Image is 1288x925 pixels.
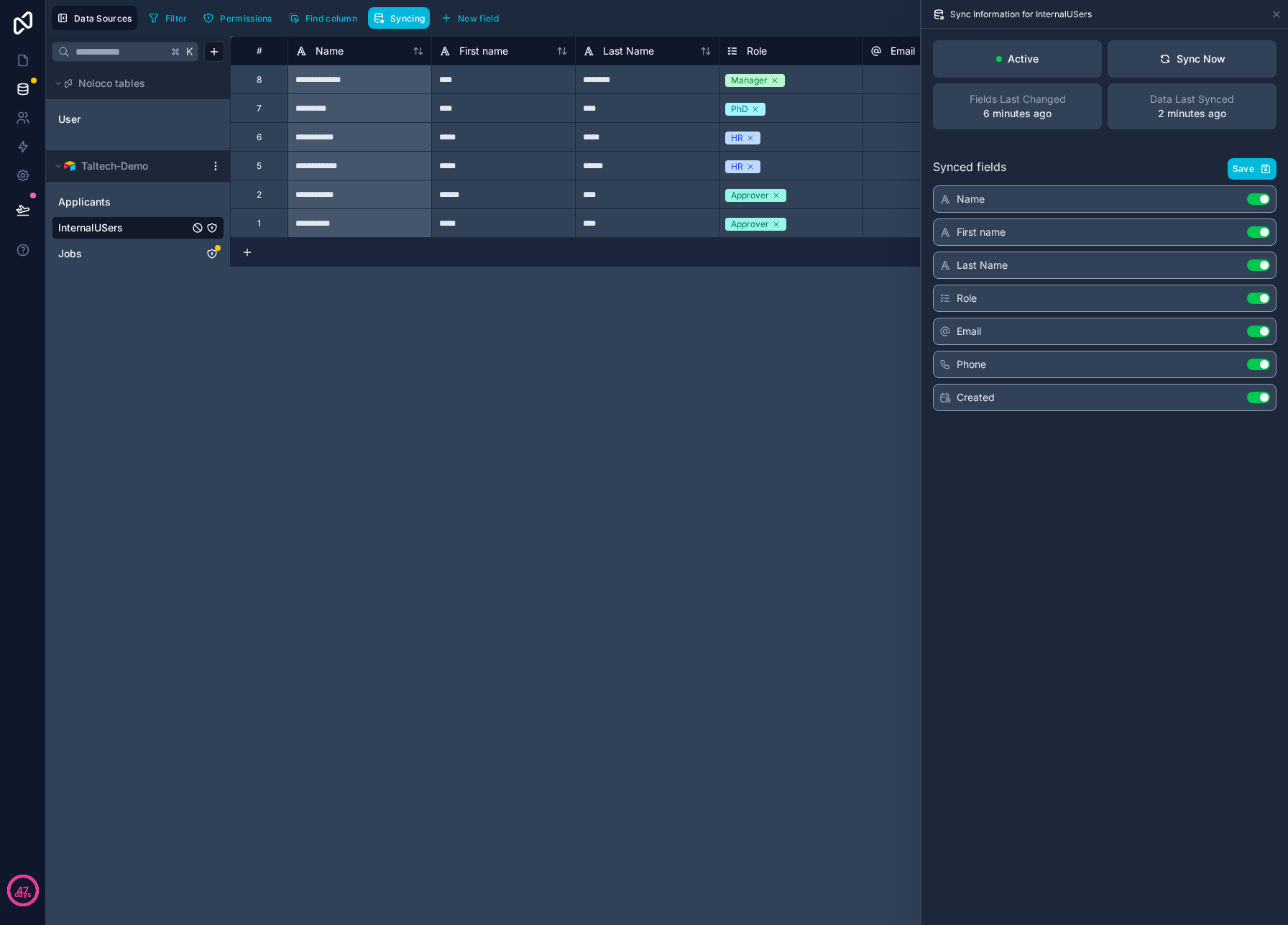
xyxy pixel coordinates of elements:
span: Role [957,291,977,305]
a: InternalUSers [58,221,189,235]
button: Save [1228,158,1276,180]
div: Sync Now [1159,52,1225,66]
div: Approver [731,189,769,202]
div: # [241,45,277,56]
span: Last Name [957,258,1008,272]
p: 47 [17,883,29,898]
span: Phone [957,357,986,372]
span: Noloco tables [78,76,145,91]
a: Jobs [58,247,189,261]
span: Applicants [58,195,111,209]
span: Created [957,390,995,405]
p: Active [1008,52,1039,66]
a: User [58,112,175,126]
span: New field [458,13,499,24]
div: InternalUSers [52,216,224,239]
div: 8 [257,74,262,86]
p: 2 minutes ago [1158,106,1226,121]
span: Data Last Synced [1150,92,1234,106]
span: Name [316,44,344,58]
p: 6 minutes ago [983,106,1052,121]
div: 2 [257,189,262,201]
span: Permissions [220,13,272,24]
div: Approver [731,218,769,231]
div: HR [731,160,743,173]
span: Data Sources [74,13,132,24]
div: 7 [257,103,262,114]
a: Syncing [368,7,436,29]
div: PhD [731,103,748,116]
span: Name [957,192,985,206]
span: Email [891,44,915,58]
button: Filter [143,7,193,29]
span: Filter [165,13,188,24]
p: days [14,889,32,901]
button: Find column [283,7,362,29]
span: Email [957,324,981,339]
div: 6 [257,132,262,143]
span: Find column [305,13,357,24]
span: K [185,47,195,57]
div: Jobs [52,242,224,265]
span: Synced fields [933,158,1006,180]
button: Sync Now [1108,40,1276,78]
button: Airtable LogoTaltech-Demo [52,156,204,176]
span: User [58,112,80,126]
span: Save [1233,163,1254,175]
span: Last Name [603,44,654,58]
div: 1 [257,218,261,229]
button: Permissions [198,7,277,29]
button: Syncing [368,7,430,29]
span: Sync Information for InternalUSers [950,9,1092,20]
span: First name [957,225,1006,239]
div: 5 [257,160,262,172]
button: New field [436,7,504,29]
button: Data Sources [52,6,137,30]
span: InternalUSers [58,221,123,235]
div: HR [731,132,743,144]
img: Airtable Logo [64,160,75,172]
div: Manager [731,74,768,87]
div: User [52,108,224,131]
a: Applicants [58,195,189,209]
span: Role [747,44,767,58]
span: Jobs [58,247,82,261]
span: Fields Last Changed [970,92,1066,106]
a: Permissions [198,7,282,29]
span: First name [459,44,508,58]
button: Noloco tables [52,73,216,93]
div: Applicants [52,190,224,213]
span: Taltech-Demo [81,159,148,173]
span: Syncing [390,13,425,24]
